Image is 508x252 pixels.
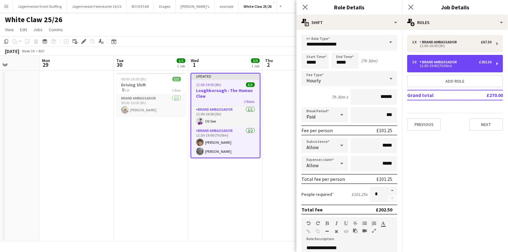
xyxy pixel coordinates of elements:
div: [DATE] [5,48,19,54]
button: Fullscreen [372,228,376,233]
div: £101.25 [376,176,392,182]
span: 1 [190,61,199,68]
button: Unordered List [362,221,367,226]
div: Total fee per person [301,176,345,182]
app-card-role: Brand Ambassador1/108:00-16:00 (8h)[PERSON_NAME] [116,95,186,116]
div: Fee per person [301,127,333,133]
h3: Loughborough : The Human Claw [191,88,260,99]
div: Roles [402,15,508,30]
button: Increase [387,187,397,195]
div: Shift [296,15,402,30]
div: 11:30-19:00 (7h30m) [412,64,492,67]
button: Text Color [381,221,385,226]
div: 1 Job [251,64,259,68]
div: Brand Ambassador [420,40,459,44]
div: £202.50 [376,206,392,213]
span: Week 39 [21,49,36,53]
button: Horizontal Line [325,229,329,234]
span: 1/1 [177,58,185,63]
button: HTML Code [344,229,348,234]
span: 30 [115,61,124,68]
span: Allow [306,144,319,150]
button: Undo [306,221,311,226]
span: View [5,27,14,32]
div: £202.50 [479,60,492,64]
button: Jägermeister Event Staffing [13,0,67,12]
td: Grand total [407,90,466,100]
td: £270.00 [466,90,503,100]
span: Paid [306,114,315,120]
span: Comms [49,27,63,32]
button: Jägermeister Feierstarter 24/25 [67,0,127,12]
span: Hourly [306,77,321,84]
button: Paste as plain text [353,228,357,233]
span: Allow [306,162,319,168]
div: £101.25 x [352,191,367,197]
div: 7h 30m x [332,94,348,100]
app-card-role: Brand Ambassador2/211:30-19:00 (7h30m)[PERSON_NAME][PERSON_NAME] [191,127,260,157]
span: Thu [265,58,273,63]
button: Italic [334,221,339,226]
a: View [2,26,16,34]
app-job-card: Updated11:00-19:00 (8h)3/3Loughborough : The Human Claw2 RolesBrand Ambassador1/111:00-16:00 (5h)... [191,73,260,158]
div: Total fee [301,206,323,213]
div: 2 x [412,60,420,64]
button: Insert video [362,228,367,233]
button: ROCKSTAR [127,0,154,12]
button: Diageo [154,0,175,12]
a: Jobs [31,26,45,34]
span: 3/3 [251,58,260,63]
div: 1 x [412,40,420,44]
span: 1/1 [172,77,181,81]
div: £67.50 [481,40,492,44]
span: 2 Roles [244,99,255,104]
button: Bold [325,221,329,226]
button: example [215,0,239,12]
div: Updated [191,74,260,79]
span: 11:00-19:00 (8h) [196,82,221,87]
div: BST [39,49,45,53]
span: 2 [264,61,273,68]
button: Clear Formatting [334,229,339,234]
div: £101.25 [376,127,392,133]
span: 08:00-16:00 (8h) [121,77,147,81]
button: Strikethrough [353,221,357,226]
span: Tue [116,58,124,63]
span: 1 Role [172,88,181,93]
div: 11:00-16:00 (5h) [412,44,492,47]
app-job-card: 08:00-16:00 (8h)1/1Driving Shift UK1 RoleBrand Ambassador1/108:00-16:00 (8h)[PERSON_NAME] [116,73,186,116]
span: Mon [42,58,50,63]
span: UK [125,88,130,93]
div: 1 Job [177,64,185,68]
h3: Job Details [402,3,508,11]
div: Brand Ambassador [420,60,459,64]
label: People required [301,191,334,197]
span: 3/3 [246,82,255,87]
button: [PERSON_NAME]'s [175,0,215,12]
span: 29 [41,61,50,68]
button: Redo [316,221,320,226]
app-card-role: Brand Ambassador1/111:00-16:00 (5h)Oli See [191,106,260,127]
button: Previous [407,118,441,131]
span: Wed [191,58,199,63]
span: Jobs [33,27,43,32]
button: Add role [407,75,503,87]
button: Ordered List [372,221,376,226]
div: (7h 30m) [361,58,377,64]
button: Underline [344,221,348,226]
span: Edit [20,27,27,32]
button: White Claw 25/26 [239,0,277,12]
h1: White Claw 25/26 [5,15,63,24]
h3: Role Details [296,3,402,11]
a: Edit [17,26,30,34]
h3: Driving Shift [116,82,186,88]
a: Comms [46,26,65,34]
button: Next [469,118,503,131]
